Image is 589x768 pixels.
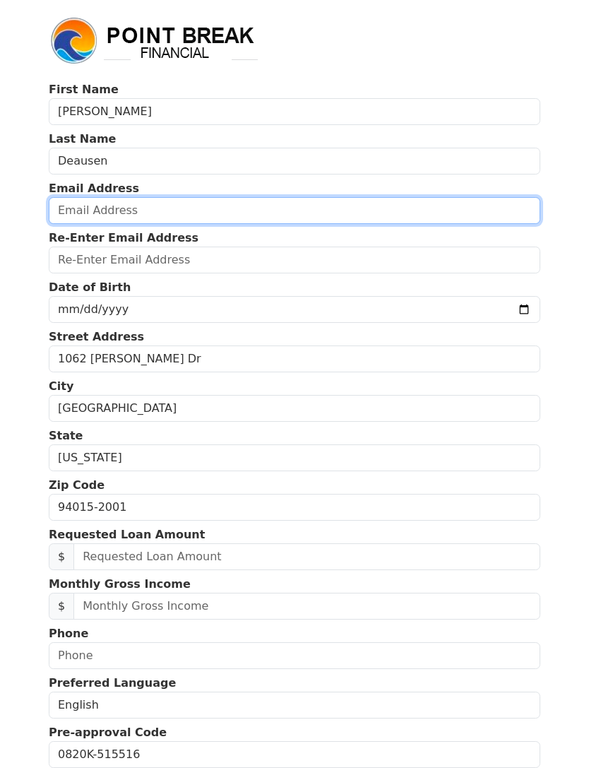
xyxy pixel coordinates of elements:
input: Phone [49,642,540,669]
strong: Pre-approval Code [49,726,167,739]
input: Monthly Gross Income [73,593,540,620]
input: City [49,395,540,422]
input: Requested Loan Amount [73,543,540,570]
input: Zip Code [49,494,540,521]
span: $ [49,593,74,620]
p: Monthly Gross Income [49,576,540,593]
strong: Date of Birth [49,280,131,294]
strong: Requested Loan Amount [49,528,205,541]
strong: State [49,429,83,442]
input: Pre-approval Code [49,741,540,768]
img: logo.png [49,16,261,66]
strong: First Name [49,83,119,96]
strong: Phone [49,627,88,640]
strong: Street Address [49,330,144,343]
input: Last Name [49,148,540,175]
input: Street Address [49,345,540,372]
input: Re-Enter Email Address [49,247,540,273]
span: $ [49,543,74,570]
strong: City [49,379,73,393]
strong: Email Address [49,182,139,195]
strong: Zip Code [49,478,105,492]
strong: Preferred Language [49,676,176,690]
input: First Name [49,98,540,125]
strong: Re-Enter Email Address [49,231,198,244]
input: Email Address [49,197,540,224]
strong: Last Name [49,132,116,146]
